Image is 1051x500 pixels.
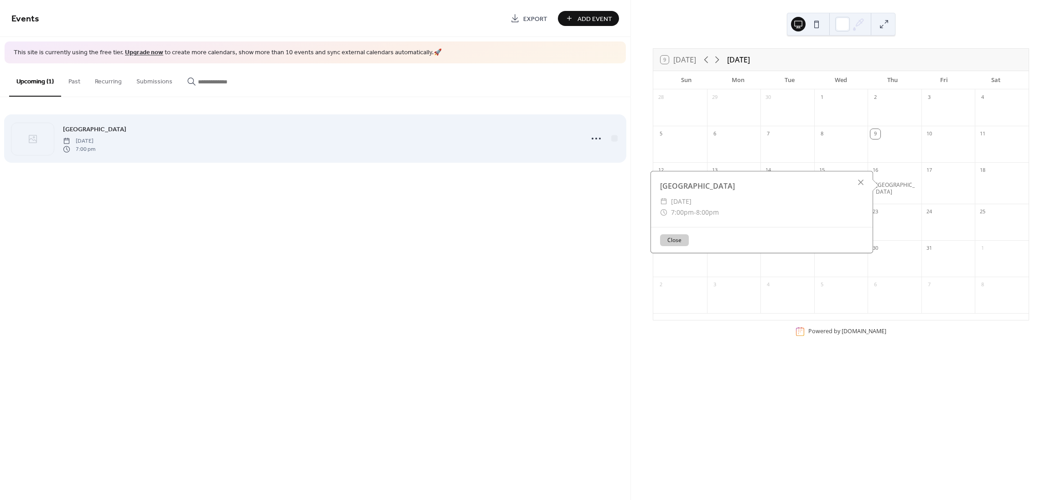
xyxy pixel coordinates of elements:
div: Wed [815,71,867,89]
div: 24 [924,207,934,217]
div: 11 [978,129,988,139]
div: 28 [656,93,666,103]
button: Add Event [558,11,619,26]
button: Close [660,234,689,246]
div: 4 [763,280,773,290]
div: 2 [870,93,880,103]
span: Events [11,10,39,28]
div: 13 [710,165,720,175]
div: Fri [918,71,970,89]
span: This site is currently using the free tier. to create more calendars, show more than 10 events an... [14,48,442,57]
span: [DATE] [63,137,95,145]
div: 30 [763,93,773,103]
div: 25 [978,207,988,217]
div: 6 [710,129,720,139]
a: [GEOGRAPHIC_DATA] [63,124,126,134]
div: 8 [978,280,988,290]
div: 8 [817,129,827,139]
div: 7 [924,280,934,290]
div: 5 [656,129,666,139]
div: Powered by [808,328,886,335]
div: 31 [924,243,934,253]
div: 6 [870,280,880,290]
div: 2 [656,280,666,290]
a: Upgrade now [125,46,163,59]
div: 1 [817,93,827,103]
span: [DATE] [671,196,692,207]
div: 17 [924,165,934,175]
div: Sat [970,71,1021,89]
div: ​ [660,207,667,218]
div: 29 [710,93,720,103]
span: [GEOGRAPHIC_DATA] [63,124,126,134]
div: 18 [978,165,988,175]
button: Past [61,63,88,96]
div: 1 [978,243,988,253]
a: Export [504,11,554,26]
div: ​ [660,196,667,207]
div: 3 [924,93,934,103]
div: Tue [764,71,815,89]
span: - [694,207,696,218]
span: 7:00 pm [63,145,95,154]
div: Mon [712,71,764,89]
div: 9 [870,129,880,139]
span: Add Event [578,14,612,24]
a: [DOMAIN_NAME] [842,328,886,335]
div: [GEOGRAPHIC_DATA] [876,181,918,196]
span: 8:00pm [696,207,719,218]
div: PITTSBURGH [868,181,921,196]
div: 15 [817,165,827,175]
div: 14 [763,165,773,175]
div: 7 [763,129,773,139]
div: 16 [870,165,880,175]
div: 5 [817,280,827,290]
div: Sun [661,71,712,89]
div: 3 [710,280,720,290]
div: 10 [924,129,934,139]
span: 7:00pm [671,207,694,218]
button: Upcoming (1) [9,63,61,97]
div: [DATE] [727,54,750,65]
div: 4 [978,93,988,103]
button: Recurring [88,63,129,96]
div: 12 [656,165,666,175]
div: Thu [867,71,918,89]
button: Submissions [129,63,180,96]
div: [GEOGRAPHIC_DATA] [651,180,873,191]
span: Export [523,14,547,24]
